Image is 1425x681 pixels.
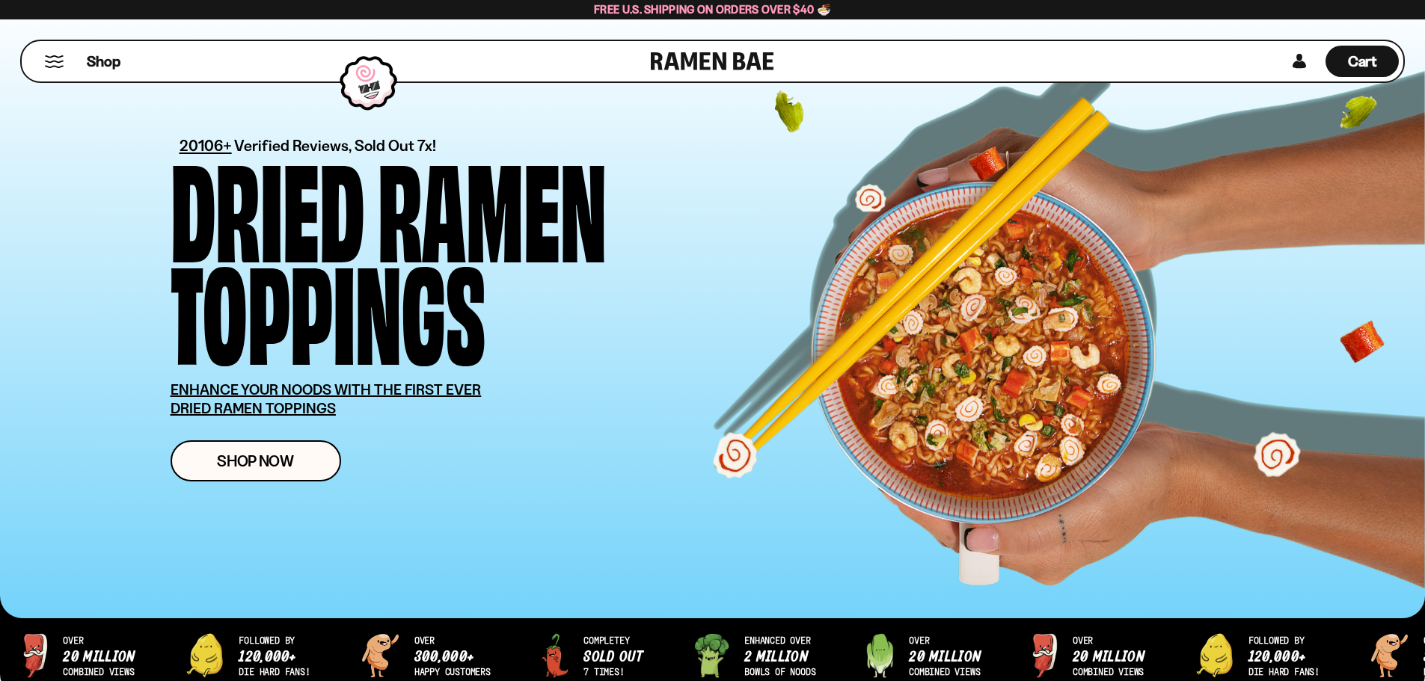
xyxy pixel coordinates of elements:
div: Toppings [171,256,485,358]
u: ENHANCE YOUR NOODS WITH THE FIRST EVER DRIED RAMEN TOPPINGS [171,380,482,417]
span: Shop [87,52,120,72]
a: Shop Now [171,440,341,481]
button: Mobile Menu Trigger [44,55,64,68]
span: Cart [1348,52,1377,70]
span: Shop Now [217,453,294,469]
span: Free U.S. Shipping on Orders over $40 🍜 [594,2,831,16]
a: Shop [87,46,120,77]
div: Dried [171,153,364,256]
div: Ramen [378,153,607,256]
a: Cart [1326,41,1399,81]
